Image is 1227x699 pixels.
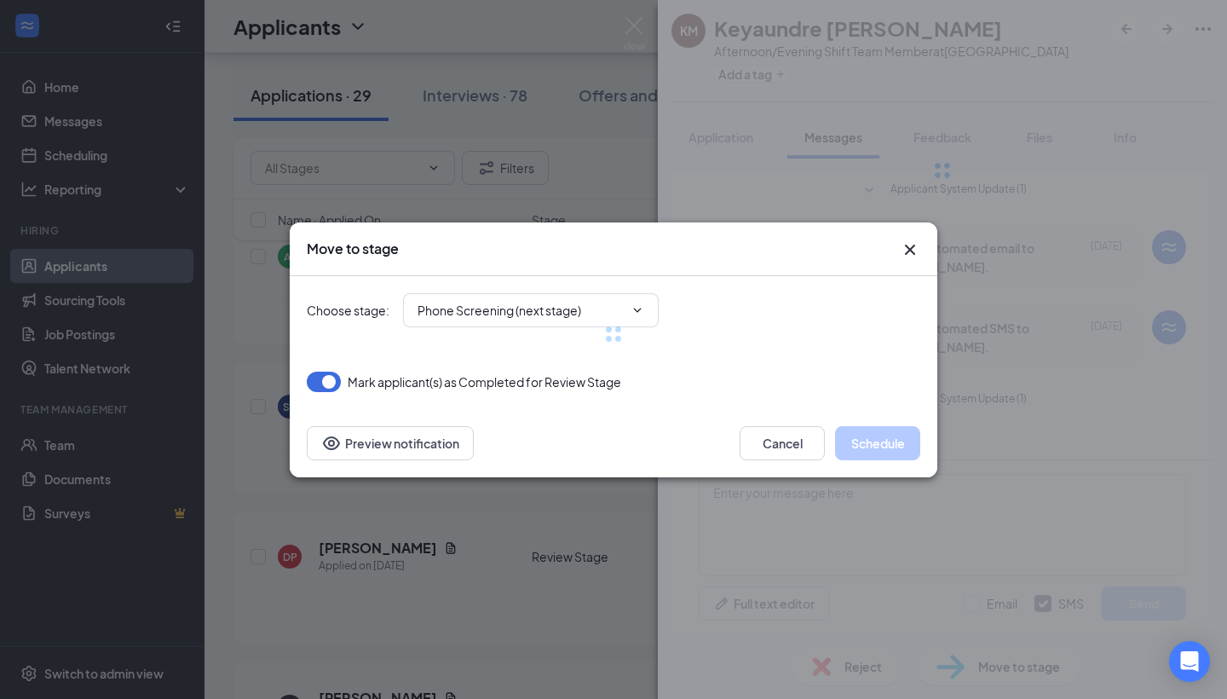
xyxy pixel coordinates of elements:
button: Preview notificationEye [307,426,474,460]
h3: Move to stage [307,240,399,258]
button: Close [900,240,920,260]
button: Cancel [740,426,825,460]
div: Open Intercom Messenger [1169,641,1210,682]
svg: Eye [321,433,342,453]
svg: Cross [900,240,920,260]
button: Schedule [835,426,920,460]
